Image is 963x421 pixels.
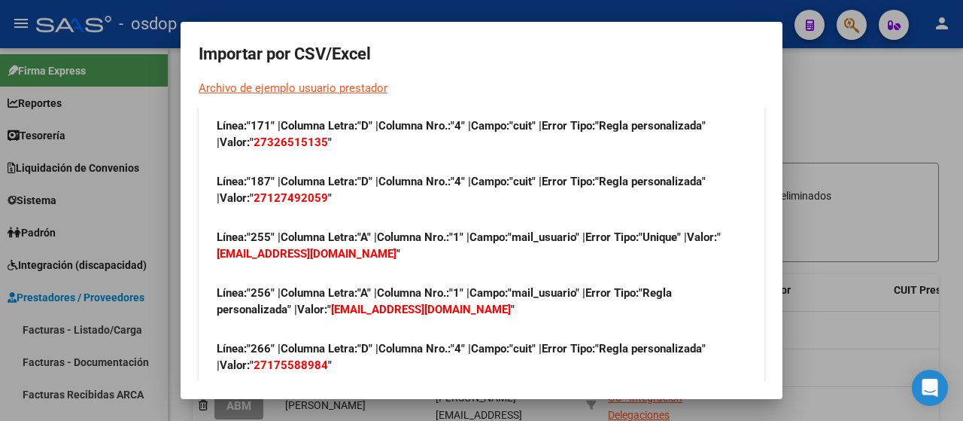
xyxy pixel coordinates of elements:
[585,286,639,300] strong: Error Tipo:
[542,342,595,355] strong: Error Tipo:
[217,342,247,355] strong: Línea:
[217,340,746,374] p: "266" | "D" | "4" | "cuit" | "Regla personalizada" | " "
[217,119,247,133] strong: Línea:
[281,175,357,188] strong: Columna Letra:
[378,342,451,355] strong: Columna Nro.:
[469,286,508,300] strong: Campo:
[585,230,639,244] strong: Error Tipo:
[281,230,357,244] strong: Columna Letra:
[281,286,357,300] strong: Columna Letra:
[377,230,449,244] strong: Columna Nro.:
[378,175,451,188] strong: Columna Nro.:
[912,370,948,406] div: Open Intercom Messenger
[217,175,247,188] strong: Línea:
[281,119,357,133] strong: Columna Letra:
[217,230,247,244] strong: Línea:
[469,230,508,244] strong: Campo:
[471,119,509,133] strong: Campo:
[254,358,328,372] span: 27175588984
[471,175,509,188] strong: Campo:
[220,136,250,149] strong: Valor:
[217,173,746,206] p: "187" | "D" | "4" | "cuit" | "Regla personalizada" | " "
[281,342,357,355] strong: Columna Letra:
[297,303,327,316] strong: Valor:
[254,191,328,205] span: 27127492059
[254,136,328,149] span: 27326515135
[217,247,396,261] span: [EMAIL_ADDRESS][DOMAIN_NAME]
[217,117,746,151] p: "171" | "D" | "4" | "cuit" | "Regla personalizada" | " "
[542,119,595,133] strong: Error Tipo:
[687,230,717,244] strong: Valor:
[542,175,595,188] strong: Error Tipo:
[199,81,387,95] a: Archivo de ejemplo usuario prestador
[331,303,511,316] span: [EMAIL_ADDRESS][DOMAIN_NAME]
[217,285,746,318] p: "256" | "A" | "1" | "mail_usuario" | "Regla personalizada" | " "
[220,358,250,372] strong: Valor:
[199,40,764,69] h2: Importar por CSV/Excel
[217,286,247,300] strong: Línea:
[220,191,250,205] strong: Valor:
[378,119,451,133] strong: Columna Nro.:
[471,342,509,355] strong: Campo:
[377,286,449,300] strong: Columna Nro.:
[217,229,746,262] p: "255" | "A" | "1" | "mail_usuario" | "Unique" | " "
